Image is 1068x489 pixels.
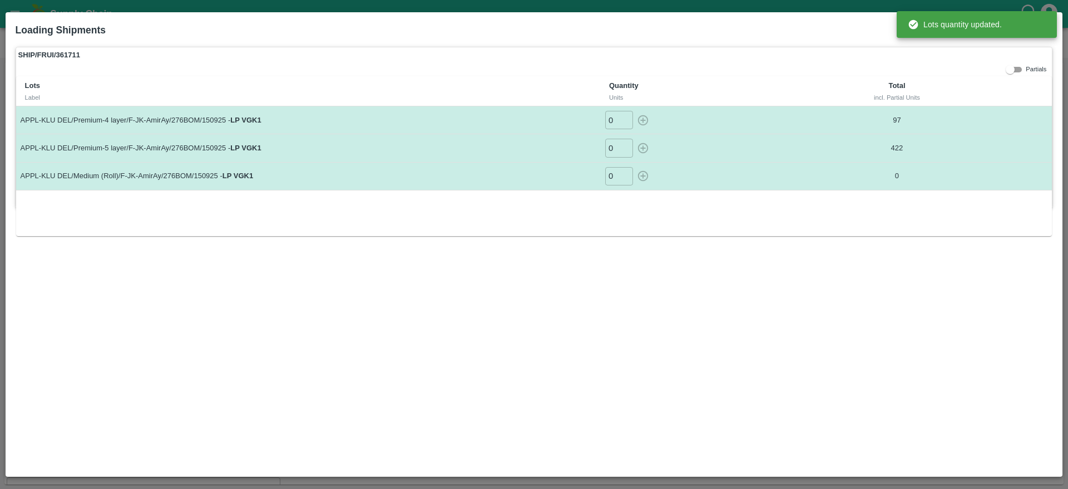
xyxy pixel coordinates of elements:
[230,116,261,124] strong: LP VGK1
[609,81,639,90] b: Quantity
[16,106,600,134] td: APPL-KLU DEL/Premium-4 layer/F-JK-AmirAy/276BOM/150925 -
[18,50,80,61] strong: SHIP/FRUI/361711
[25,81,40,90] b: Lots
[222,172,253,180] strong: LP VGK1
[605,139,633,157] input: 0
[16,162,600,190] td: APPL-KLU DEL/Medium (Roll)/F-JK-AmirAy/276BOM/150925 -
[888,81,905,90] b: Total
[605,111,633,129] input: 0
[230,144,261,152] strong: LP VGK1
[810,115,983,126] p: 97
[908,14,1002,35] div: Lots quantity updated.
[810,171,983,182] p: 0
[810,143,983,154] p: 422
[16,25,106,36] b: Loading Shipments
[25,92,591,102] div: Label
[815,92,978,102] div: incl. Partial Units
[605,167,633,185] input: 0
[16,134,600,162] td: APPL-KLU DEL/Premium-5 layer/F-JK-AmirAy/276BOM/150925 -
[1003,63,1046,76] div: Partials
[609,92,797,102] div: Units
